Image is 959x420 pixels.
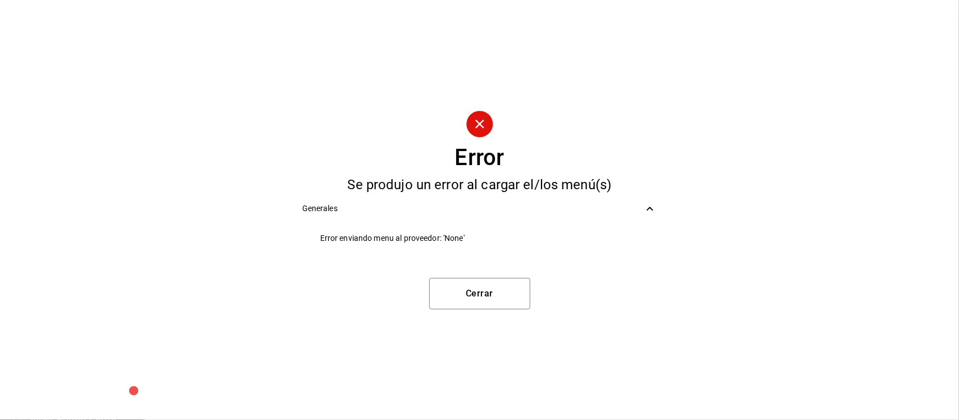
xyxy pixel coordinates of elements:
[455,147,505,169] div: Error
[320,232,657,244] span: Error enviando menu al proveedor: 'None'
[293,196,666,221] div: Generales
[302,203,644,214] span: Generales
[429,278,530,309] button: Cerrar
[293,178,666,191] div: Se produjo un error al cargar el/los menú(s)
